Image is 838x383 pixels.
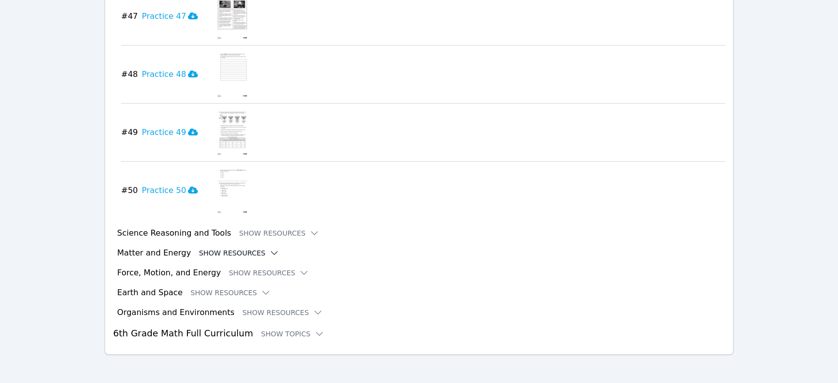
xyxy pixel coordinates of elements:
[121,185,138,196] span: # 50
[214,50,252,99] img: Practice 48
[142,127,198,138] h3: Practice 49
[117,307,234,319] h3: Organisms and Environments
[261,329,324,339] button: Show Topics
[121,10,138,22] span: # 47
[117,287,182,299] h3: Earth and Space
[229,268,309,278] button: Show Resources
[214,166,252,215] img: Practice 50
[121,108,206,157] button: #49Practice 49
[117,227,231,239] h3: Science Reasoning and Tools
[190,288,271,298] button: Show Resources
[142,68,198,80] h3: Practice 48
[121,68,138,80] span: # 48
[121,127,138,138] span: # 49
[242,308,323,318] button: Show Resources
[239,228,319,238] button: Show Resources
[121,50,206,99] button: #48Practice 48
[117,267,221,279] h3: Force, Motion, and Energy
[142,185,198,196] h3: Practice 50
[113,326,725,340] h3: 6th Grade Math Full Curriculum
[214,108,252,157] img: Practice 49
[121,166,206,215] button: #50Practice 50
[142,10,198,22] h3: Practice 47
[199,248,279,258] button: Show Resources
[117,247,191,259] h3: Matter and Energy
